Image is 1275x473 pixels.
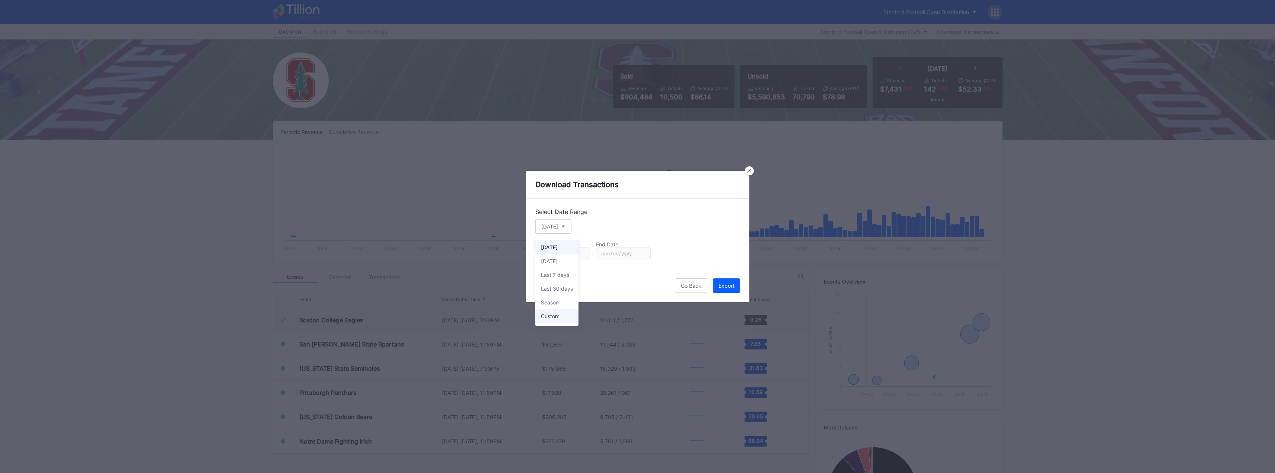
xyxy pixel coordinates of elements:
[541,272,569,278] div: Last 7 days
[541,285,573,292] div: Last 30 days
[541,244,558,250] div: [DATE]
[541,258,558,264] div: [DATE]
[541,313,560,319] div: Custom
[541,299,559,306] div: Season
